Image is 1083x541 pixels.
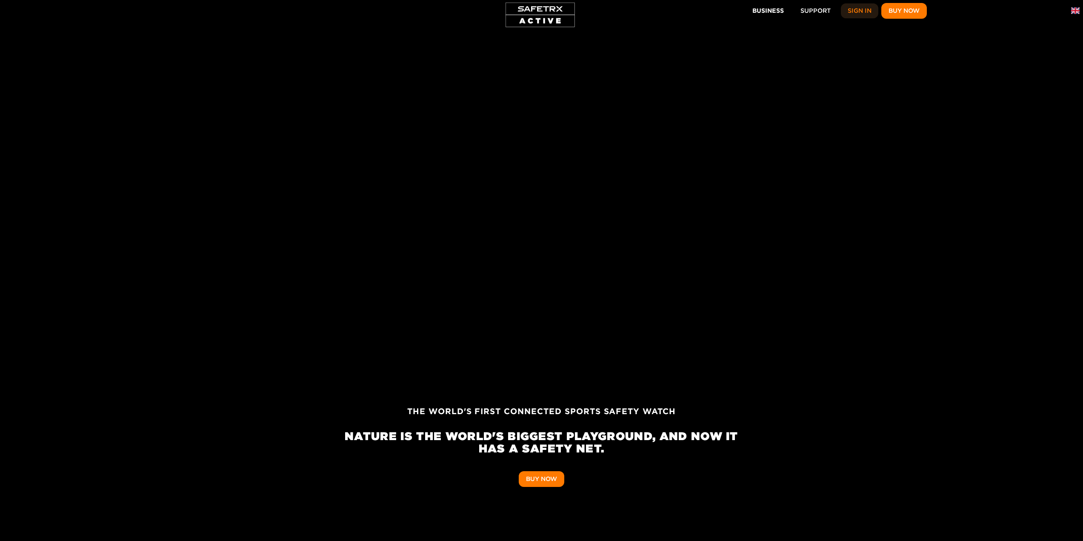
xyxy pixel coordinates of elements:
button: Buy Now [881,3,927,19]
span: Buy Now [889,6,920,16]
button: Business [746,3,791,18]
a: Support [793,3,838,19]
img: en [1071,6,1080,15]
span: Sign In [848,6,872,16]
span: Support [800,6,831,16]
span: Buy Now [526,474,557,484]
button: Buy Now [519,471,564,487]
span: Business [752,6,784,16]
h1: NATURE IS THE WORLD'S BIGGEST PLAYGROUND, AND NOW IT HAS A SAFETY NET. [345,430,739,455]
h4: THE WORLD'S FIRST CONNECTED SPORTS SAFETY WATCH [345,407,739,416]
a: Sign In [840,3,879,19]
